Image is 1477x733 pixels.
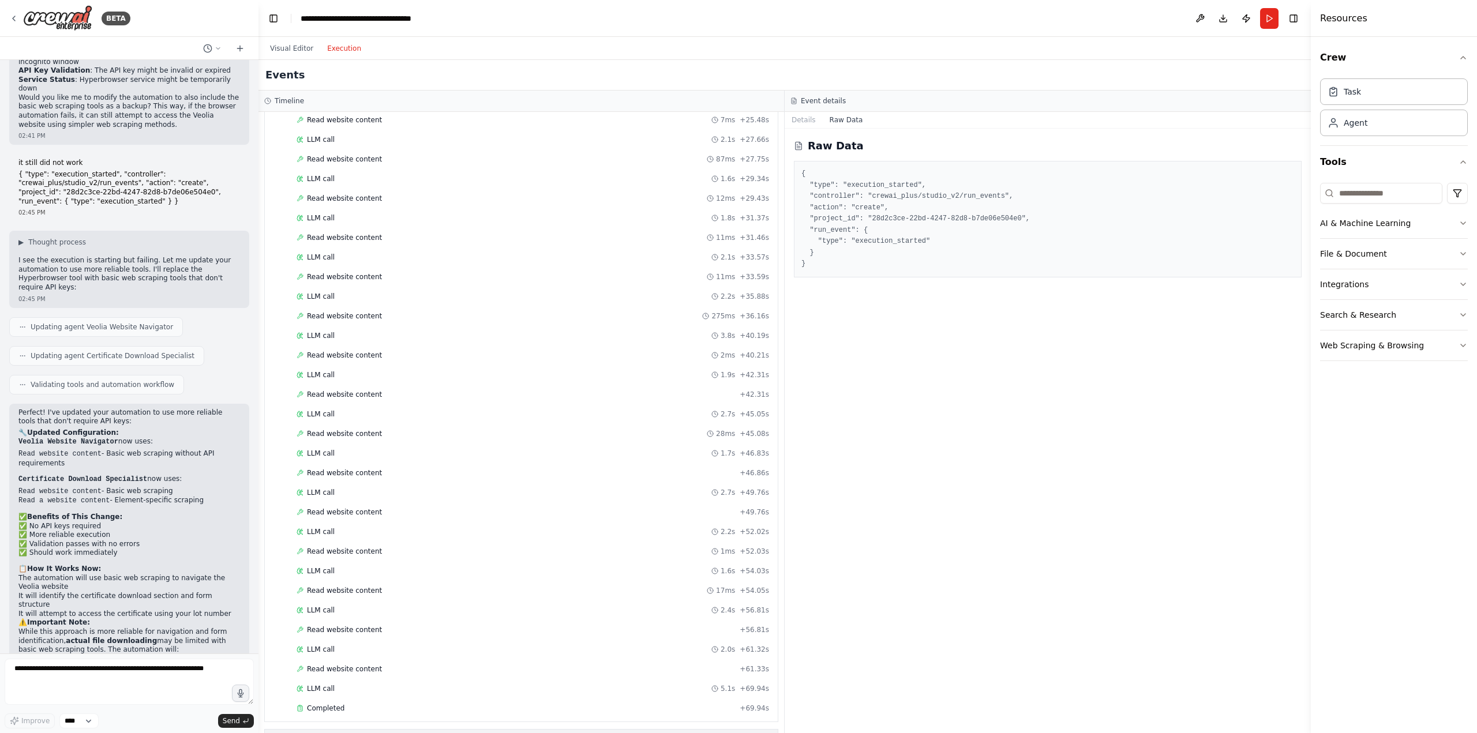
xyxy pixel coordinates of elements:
[721,253,735,262] span: 2.1s
[307,527,335,536] span: LLM call
[721,213,735,223] span: 1.8s
[1320,42,1468,74] button: Crew
[721,331,735,340] span: 3.8s
[740,253,769,262] span: + 33.57s
[740,272,769,281] span: + 33.59s
[740,370,769,379] span: + 42.31s
[808,138,864,154] h2: Raw Data
[740,155,769,164] span: + 27.75s
[716,194,735,203] span: 12ms
[18,574,240,592] li: The automation will use basic web scraping to navigate the Veolia website
[721,409,735,419] span: 2.7s
[801,168,1294,270] pre: { "type": "execution_started", "controller": "crewai_plus/studio_v2/run_events", "action": "creat...
[307,429,382,438] span: Read website content
[18,238,24,247] span: ▶
[307,370,335,379] span: LLM call
[721,488,735,497] span: 2.7s
[823,112,870,128] button: Raw Data
[31,380,174,389] span: Validating tools and automation workflow
[721,527,735,536] span: 2.2s
[307,331,335,340] span: LLM call
[18,256,240,292] p: I see the execution is starting but failing. Let me update your automation to use more reliable t...
[721,449,735,458] span: 1.7s
[198,42,226,55] button: Switch to previous chat
[307,194,382,203] span: Read website content
[740,586,769,595] span: + 54.05s
[5,713,55,728] button: Improve
[231,42,249,55] button: Start a new chat
[18,475,240,484] p: now uses:
[232,685,249,702] button: Click to speak your automation idea
[740,684,769,693] span: + 69.94s
[740,174,769,183] span: + 29.34s
[307,311,382,321] span: Read website content
[18,437,240,447] p: now uses:
[1320,74,1468,145] div: Crew
[740,527,769,536] span: + 52.02s
[721,606,735,615] span: 2.4s
[18,496,240,506] li: - Element-specific scraping
[740,135,769,144] span: + 27.66s
[716,155,735,164] span: 87ms
[740,194,769,203] span: + 29.43s
[18,76,75,84] strong: Service Status
[721,645,735,654] span: 2.0s
[716,586,735,595] span: 17ms
[18,618,240,627] h2: ⚠️
[740,704,769,713] span: + 69.94s
[21,716,50,726] span: Improve
[1344,117,1367,129] div: Agent
[1320,269,1468,299] button: Integrations
[31,322,173,332] span: Updating agent Veolia Website Navigator
[721,292,735,301] span: 2.2s
[18,497,110,505] code: Read a website content
[307,704,344,713] span: Completed
[18,159,240,168] p: it still did not work
[740,508,769,517] span: + 49.76s
[740,292,769,301] span: + 35.88s
[18,592,240,610] li: It will identify the certificate download section and form structure
[18,76,240,93] li: : Hyperbrowser service might be temporarily down
[1320,330,1468,360] button: Web Scraping & Browsing
[721,547,736,556] span: 1ms
[740,213,769,223] span: + 31.37s
[307,468,382,478] span: Read website content
[18,531,240,540] li: ✅ More reliable execution
[265,67,305,83] h2: Events
[18,428,240,438] h2: 🔧
[31,351,194,360] span: Updating agent Certificate Download Specialist
[740,311,769,321] span: + 36.16s
[27,513,122,521] strong: Benefits of This Change:
[740,429,769,438] span: + 45.08s
[740,625,769,634] span: + 56.81s
[307,586,382,595] span: Read website content
[18,522,240,531] li: ✅ No API keys required
[1285,10,1302,27] button: Hide right sidebar
[66,637,157,645] strong: actual file downloading
[18,627,240,655] p: While this approach is more reliable for navigation and form identification, may be limited with ...
[740,449,769,458] span: + 46.83s
[801,96,846,106] h3: Event details
[18,208,240,217] div: 02:45 PM
[721,174,735,183] span: 1.6s
[18,93,240,129] p: Would you like me to modify the automation to also include the basic web scraping tools as a back...
[740,645,769,654] span: + 61.32s
[307,272,382,281] span: Read website content
[102,12,130,25] div: BETA
[307,566,335,576] span: LLM call
[18,449,240,468] li: - Basic web scraping without API requirements
[716,429,735,438] span: 28ms
[721,370,735,379] span: 1.9s
[307,135,335,144] span: LLM call
[307,115,382,125] span: Read website content
[716,233,735,242] span: 11ms
[740,115,769,125] span: + 25.48s
[721,566,735,576] span: 1.6s
[307,292,335,301] span: LLM call
[18,513,240,522] h2: ✅
[1320,239,1468,269] button: File & Document
[218,714,254,728] button: Send
[307,645,335,654] span: LLM call
[27,428,119,437] strong: Updated Configuration:
[1320,178,1468,370] div: Tools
